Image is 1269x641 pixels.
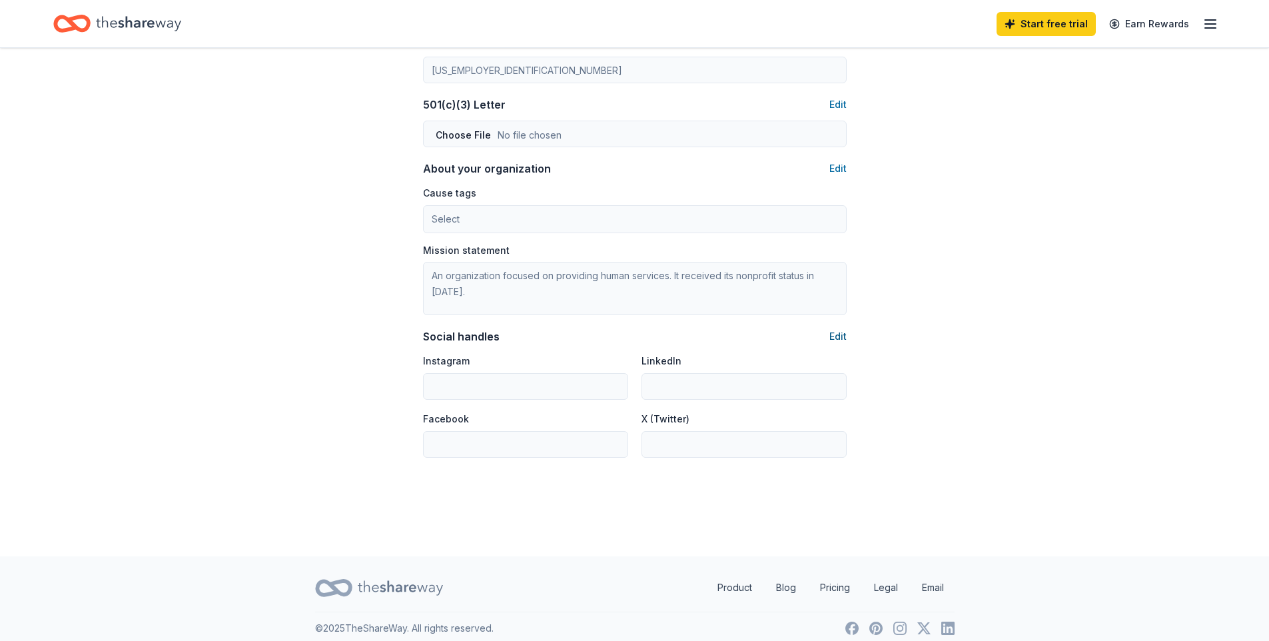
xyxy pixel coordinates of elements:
label: Instagram [423,354,470,368]
div: About your organization [423,161,551,177]
a: Pricing [809,574,861,601]
textarea: An organization focused on providing human services. It received its nonprofit status in [DATE]. [423,262,847,315]
a: Home [53,8,181,39]
button: Edit [829,97,847,113]
a: Earn Rewards [1101,12,1197,36]
label: Mission statement [423,244,510,257]
label: LinkedIn [641,354,681,368]
label: Facebook [423,412,469,426]
button: Edit [829,161,847,177]
a: Product [707,574,763,601]
button: Select [423,205,847,233]
input: 12-3456789 [423,57,847,83]
span: Select [432,211,460,227]
a: Blog [765,574,807,601]
a: Email [911,574,955,601]
nav: quick links [707,574,955,601]
div: 501(c)(3) Letter [423,97,506,113]
p: © 2025 TheShareWay. All rights reserved. [315,620,494,636]
label: X (Twitter) [641,412,689,426]
button: Edit [829,328,847,344]
a: Start free trial [997,12,1096,36]
div: Social handles [423,328,500,344]
label: Cause tags [423,187,476,200]
a: Legal [863,574,909,601]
